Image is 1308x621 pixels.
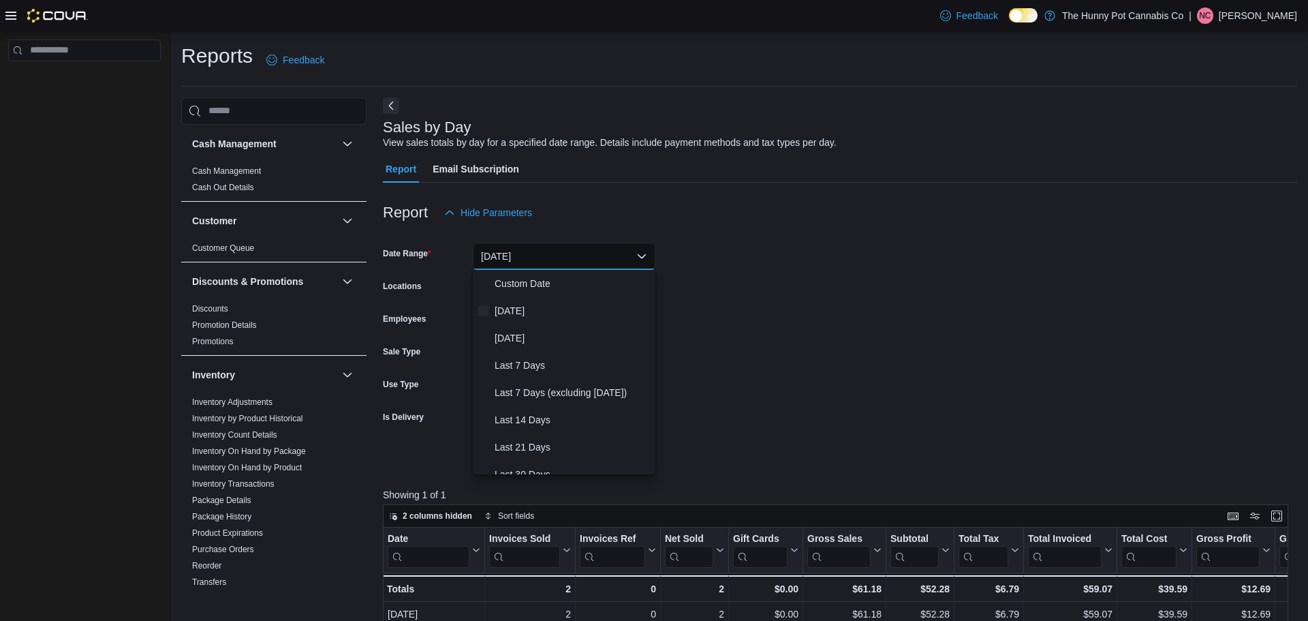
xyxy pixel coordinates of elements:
button: Keyboard shortcuts [1225,508,1241,524]
button: Invoices Sold [489,532,571,567]
div: Inventory [181,394,367,596]
button: Next [383,97,399,114]
button: Display options [1247,508,1263,524]
p: | [1189,7,1192,24]
h3: Sales by Day [383,119,471,136]
span: Sort fields [498,511,534,521]
button: Gross Sales [807,532,882,567]
div: Nick Cirinna [1197,7,1213,24]
button: Total Tax [959,532,1019,567]
div: Date [388,532,469,567]
span: Discounts [192,303,228,314]
span: [DATE] [495,303,650,319]
a: Package Details [192,496,251,505]
button: Total Invoiced [1028,532,1112,567]
button: Inventory [339,367,356,383]
a: Promotion Details [192,320,257,330]
div: Gross Sales [807,532,871,545]
div: 0 [580,581,656,597]
div: Total Cost [1121,532,1177,567]
input: Dark Mode [1009,8,1038,22]
div: Total Tax [959,532,1008,567]
div: $6.79 [959,581,1019,597]
button: Cash Management [339,136,356,152]
button: Subtotal [890,532,950,567]
label: Date Range [383,248,431,259]
span: Product Expirations [192,528,263,539]
a: Package History [192,512,251,521]
span: Dark Mode [1009,22,1010,23]
button: 2 columns hidden [384,508,478,524]
label: Employees [383,314,426,324]
div: Net Sold [665,532,713,545]
div: Total Tax [959,532,1008,545]
div: View sales totals by day for a specified date range. Details include payment methods and tax type... [383,136,837,150]
p: [PERSON_NAME] [1219,7,1297,24]
label: Use Type [383,379,418,390]
div: Gross Profit [1196,532,1260,545]
a: Inventory Count Details [192,430,277,440]
span: Package History [192,511,251,522]
label: Sale Type [383,346,420,357]
button: Gift Cards [733,532,798,567]
span: Email Subscription [433,155,519,183]
div: $0.00 [733,581,798,597]
a: Cash Out Details [192,183,254,192]
span: Cash Out Details [192,182,254,193]
h3: Discounts & Promotions [192,275,303,288]
span: [DATE] [495,330,650,346]
span: Feedback [283,53,324,67]
span: Hide Parameters [461,206,532,219]
a: Reorder [192,561,221,571]
label: Is Delivery [383,412,424,423]
button: Discounts & Promotions [192,275,337,288]
span: Last 21 Days [495,439,650,455]
img: Cova [27,9,88,22]
button: Total Cost [1121,532,1187,567]
h1: Reports [181,42,253,70]
button: Inventory [192,368,337,382]
div: Customer [181,240,367,262]
p: Showing 1 of 1 [383,488,1297,502]
div: 2 [489,581,571,597]
div: Date [388,532,469,545]
div: Gross Profit [1196,532,1260,567]
a: Feedback [261,46,330,74]
div: $61.18 [807,581,882,597]
button: Customer [192,214,337,228]
div: Select listbox [473,270,655,474]
button: Sort fields [479,508,540,524]
span: Customer Queue [192,243,254,254]
div: Totals [387,581,480,597]
span: Reorder [192,560,221,571]
div: Gross Sales [807,532,871,567]
span: Last 7 Days (excluding [DATE]) [495,384,650,401]
span: Inventory Count Details [192,429,277,440]
button: [DATE] [473,243,655,270]
span: NC [1199,7,1211,24]
div: Net Sold [665,532,713,567]
span: Last 14 Days [495,412,650,428]
h3: Cash Management [192,137,277,151]
div: $12.69 [1196,581,1271,597]
button: Enter fullscreen [1268,508,1285,524]
div: Subtotal [890,532,939,567]
span: Custom Date [495,275,650,292]
div: Invoices Ref [580,532,645,567]
span: Feedback [956,9,998,22]
label: Locations [383,281,422,292]
div: $52.28 [890,581,950,597]
button: Hide Parameters [439,199,538,226]
div: Gift Cards [733,532,788,545]
span: Last 30 Days [495,466,650,483]
div: Invoices Sold [489,532,560,545]
h3: Report [383,205,428,221]
a: Discounts [192,304,228,314]
a: Product Expirations [192,528,263,538]
div: $39.59 [1121,581,1187,597]
div: Total Invoiced [1028,532,1102,545]
a: Inventory On Hand by Package [192,446,306,456]
a: Promotions [192,337,234,346]
button: Gross Profit [1196,532,1271,567]
div: Total Cost [1121,532,1177,545]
